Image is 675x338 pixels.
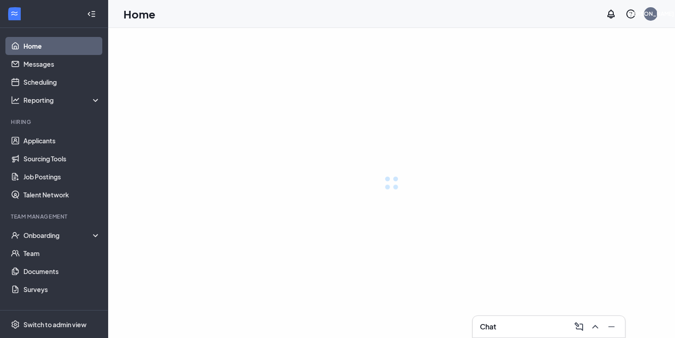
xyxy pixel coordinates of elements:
svg: Analysis [11,96,20,105]
svg: ChevronUp [590,321,601,332]
svg: Collapse [87,9,96,18]
a: Scheduling [23,73,100,91]
a: Surveys [23,280,100,298]
a: Sourcing Tools [23,150,100,168]
a: Job Postings [23,168,100,186]
svg: UserCheck [11,231,20,240]
svg: Minimize [606,321,617,332]
svg: Notifications [606,9,616,19]
svg: Settings [11,320,20,329]
a: Documents [23,262,100,280]
div: [PERSON_NAME] [628,10,674,18]
a: Messages [23,55,100,73]
div: Switch to admin view [23,320,87,329]
h3: Chat [480,322,496,332]
div: Hiring [11,118,99,126]
button: Minimize [603,320,618,334]
a: Talent Network [23,186,100,204]
h1: Home [123,6,155,22]
div: Onboarding [23,231,101,240]
a: Home [23,37,100,55]
a: Applicants [23,132,100,150]
svg: ComposeMessage [574,321,584,332]
div: Reporting [23,96,101,105]
div: Team Management [11,213,99,220]
svg: WorkstreamLogo [10,9,19,18]
button: ComposeMessage [571,320,585,334]
a: Team [23,244,100,262]
svg: QuestionInfo [625,9,636,19]
button: ChevronUp [587,320,602,334]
